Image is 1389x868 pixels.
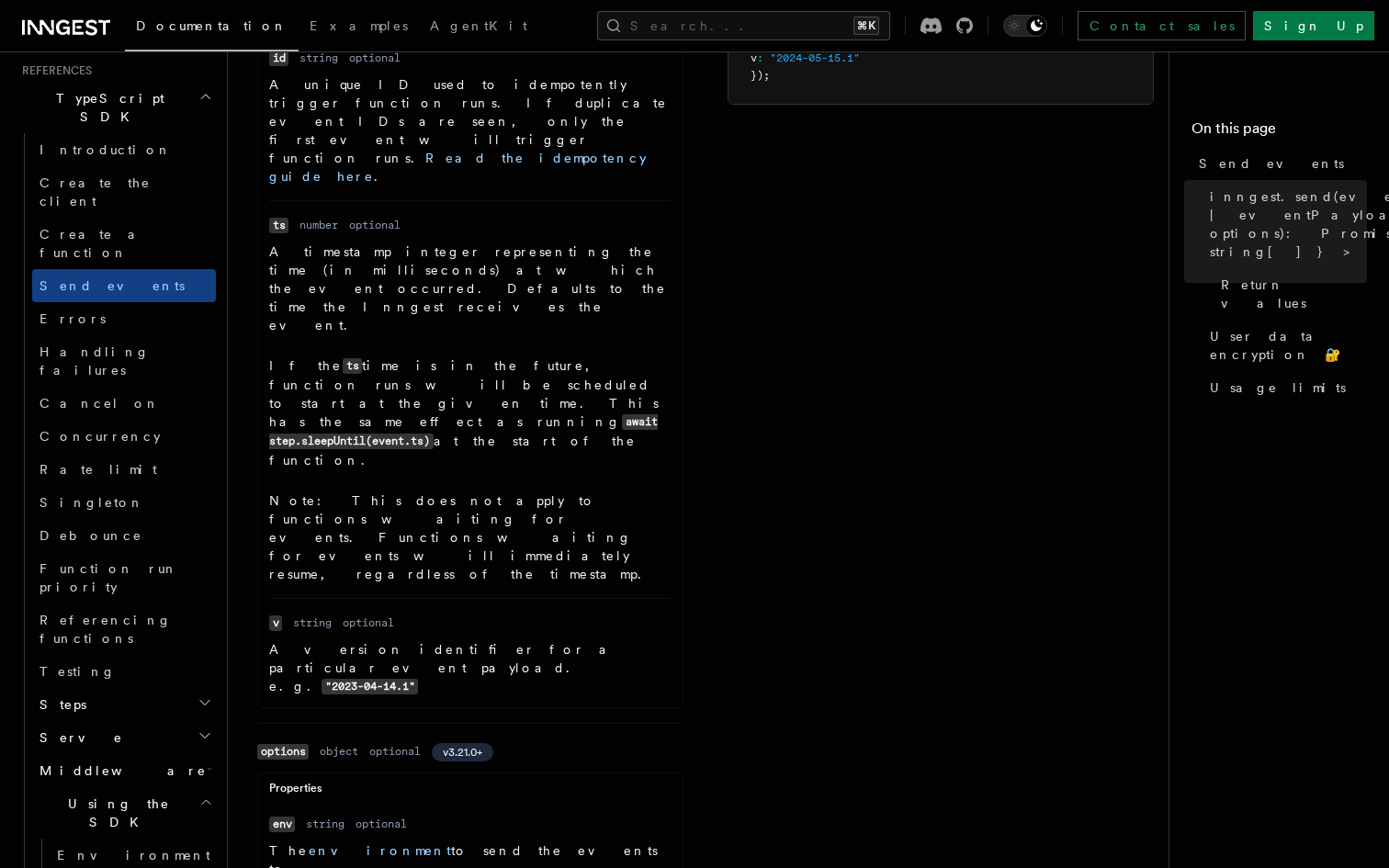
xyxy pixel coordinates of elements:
[1221,276,1367,312] span: Return values
[320,744,358,759] dd: object
[32,335,216,387] a: Handling failures
[1210,378,1346,397] span: Usage limits
[40,429,161,444] span: Concurrency
[1078,11,1246,40] a: Contact sales
[430,18,527,33] span: AgentKit
[356,817,407,831] dd: optional
[40,396,160,411] span: Cancel on
[269,640,672,696] p: A version identifier for a particular event payload. e.g.
[299,218,338,232] dd: number
[1214,268,1367,320] a: Return values
[40,142,172,157] span: Introduction
[1203,180,1367,268] a: inngest.send(eventPayload | eventPayload[], options): Promise<{ ids: string[] }>
[32,728,123,747] span: Serve
[269,51,288,66] code: id
[32,603,216,655] a: Referencing functions
[32,218,216,269] a: Create a function
[136,18,288,33] span: Documentation
[1191,118,1367,147] h4: On this page
[32,166,216,218] a: Create the client
[40,495,144,510] span: Singleton
[349,218,401,232] dd: optional
[32,754,216,787] button: Middleware
[349,51,401,65] dd: optional
[40,561,178,594] span: Function run priority
[1253,11,1374,40] a: Sign Up
[269,817,295,832] code: env
[343,358,362,374] code: ts
[1203,320,1367,371] a: User data encryption 🔐
[40,227,149,260] span: Create a function
[1203,371,1367,404] a: Usage limits
[299,6,419,50] a: Examples
[40,278,185,293] span: Send events
[32,695,86,714] span: Steps
[1210,327,1367,364] span: User data encryption 🔐
[32,787,216,839] button: Using the SDK
[32,552,216,603] a: Function run priority
[770,51,860,64] span: "2024-05-15.1"
[1003,15,1047,37] button: Toggle dark mode
[269,615,282,631] code: v
[32,519,216,552] a: Debounce
[40,528,142,543] span: Debounce
[32,486,216,519] a: Singleton
[343,615,394,630] dd: optional
[757,51,763,64] span: :
[310,18,408,33] span: Examples
[32,761,207,780] span: Middleware
[40,462,157,477] span: Rate limit
[32,302,216,335] a: Errors
[269,218,288,233] code: ts
[309,843,451,858] a: environment
[597,11,890,40] button: Search...⌘K
[369,744,421,759] dd: optional
[269,75,672,186] p: A unique ID used to idempotently trigger function runs. If duplicate event IDs are seen, only the...
[40,175,151,209] span: Create the client
[40,344,150,378] span: Handling failures
[1199,154,1344,173] span: Send events
[32,387,216,420] a: Cancel on
[419,6,538,50] a: AgentKit
[751,51,757,64] span: v
[32,453,216,486] a: Rate limit
[125,6,299,51] a: Documentation
[32,795,199,831] span: Using the SDK
[258,781,683,804] div: Properties
[269,356,672,469] p: If the time is in the future, function runs will be scheduled to start at the given time. This ha...
[15,89,198,126] span: TypeScript SDK
[306,817,344,831] dd: string
[751,69,770,82] span: });
[32,688,216,721] button: Steps
[299,51,338,65] dd: string
[32,721,216,754] button: Serve
[269,242,672,334] p: A timestamp integer representing the time (in milliseconds) at which the event occurred. Defaults...
[32,420,216,453] a: Concurrency
[443,745,482,760] span: v3.21.0+
[853,17,879,35] kbd: ⌘K
[40,311,106,326] span: Errors
[15,63,92,78] span: References
[15,82,216,133] button: TypeScript SDK
[293,615,332,630] dd: string
[322,679,418,694] code: "2023-04-14.1"
[32,655,216,688] a: Testing
[32,133,216,166] a: Introduction
[269,151,647,184] a: Read the idempotency guide here
[269,491,672,583] p: Note: This does not apply to functions waiting for events. Functions waiting for events will imme...
[40,613,172,646] span: Referencing functions
[40,664,116,679] span: Testing
[32,269,216,302] a: Send events
[1191,147,1367,180] a: Send events
[257,744,309,760] code: options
